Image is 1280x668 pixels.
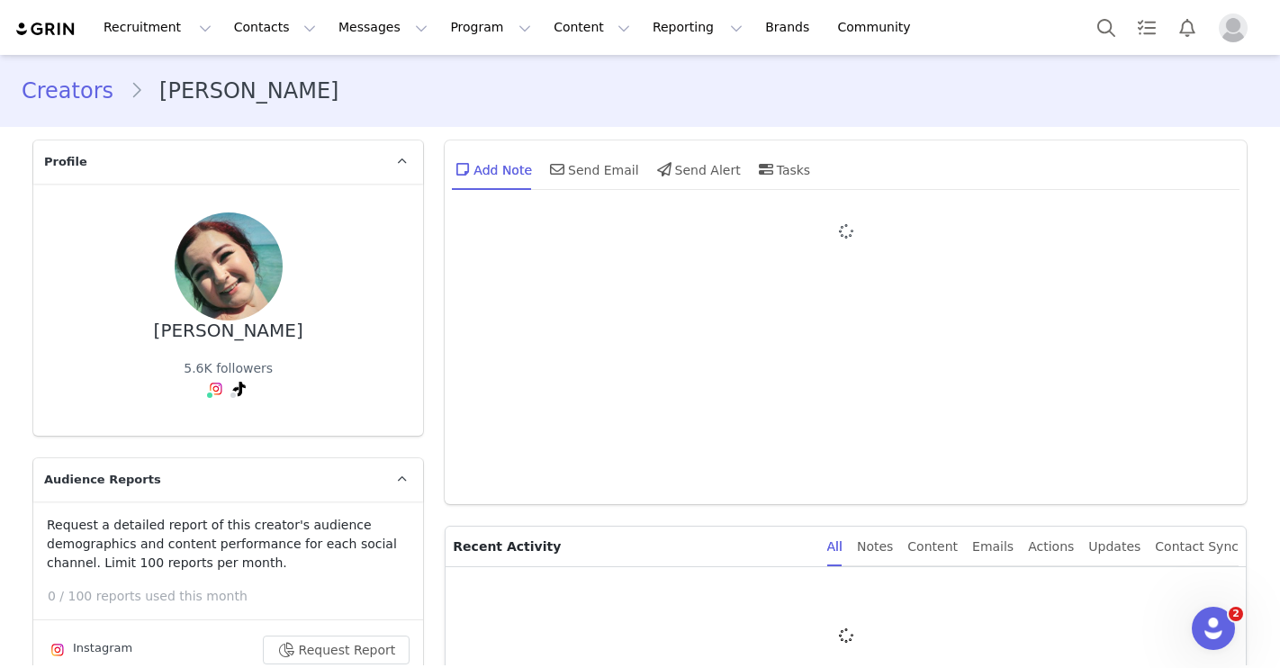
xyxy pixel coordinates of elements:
[453,527,812,566] p: Recent Activity
[439,7,542,48] button: Program
[48,587,423,606] p: 0 / 100 reports used this month
[642,7,753,48] button: Reporting
[972,527,1014,567] div: Emails
[47,639,132,661] div: Instagram
[154,320,303,341] div: [PERSON_NAME]
[754,7,825,48] a: Brands
[1155,527,1239,567] div: Contact Sync
[1219,14,1248,42] img: placeholder-profile.jpg
[654,148,741,191] div: Send Alert
[93,7,222,48] button: Recruitment
[328,7,438,48] button: Messages
[14,21,77,38] img: grin logo
[1192,607,1235,650] iframe: Intercom live chat
[546,148,639,191] div: Send Email
[1088,527,1140,567] div: Updates
[50,643,65,657] img: instagram.svg
[44,153,87,171] span: Profile
[22,75,130,107] a: Creators
[1086,7,1126,48] button: Search
[223,7,327,48] button: Contacts
[827,527,843,567] div: All
[907,527,958,567] div: Content
[543,7,641,48] button: Content
[1208,14,1266,42] button: Profile
[857,527,893,567] div: Notes
[1167,7,1207,48] button: Notifications
[47,516,410,573] p: Request a detailed report of this creator's audience demographics and content performance for eac...
[1229,607,1243,621] span: 2
[263,636,410,664] button: Request Report
[452,148,532,191] div: Add Note
[209,382,223,396] img: instagram.svg
[1127,7,1167,48] a: Tasks
[44,471,161,489] span: Audience Reports
[827,7,930,48] a: Community
[175,212,283,320] img: 69b8899b-ef90-489e-8fd3-108924b67391.jpg
[184,359,273,378] div: 5.6K followers
[755,148,811,191] div: Tasks
[1028,527,1074,567] div: Actions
